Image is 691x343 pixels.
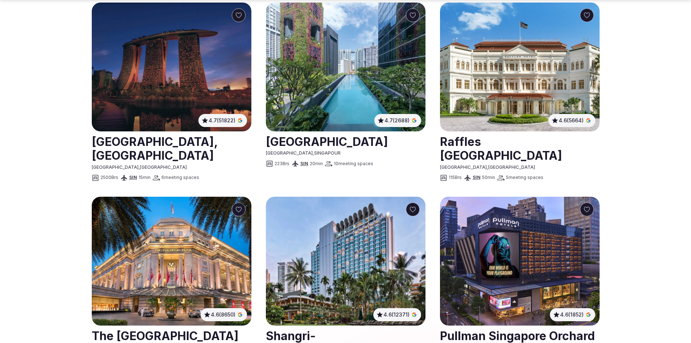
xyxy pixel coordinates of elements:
[440,3,600,131] img: Raffles Singapore
[473,175,481,180] a: SIN
[506,175,543,181] span: 5 meeting spaces
[209,117,235,124] span: 4.7 (51822)
[482,175,495,181] span: 50 min
[92,197,251,326] img: The Fullerton Hotel Singapore
[551,117,592,124] button: 4.6(5664)
[314,150,341,156] span: SINGAPOUR
[488,164,535,170] span: [GEOGRAPHIC_DATA]
[313,150,314,156] span: ,
[266,132,425,150] h2: [GEOGRAPHIC_DATA]
[487,164,488,170] span: ,
[92,197,251,326] a: See The Fullerton Hotel Singapore
[377,117,418,124] button: 4.7(2688)
[266,197,425,326] img: Shangri-La Singapore
[440,3,600,131] a: See Raffles Singapore
[266,197,425,326] a: See Shangri-La Singapore
[92,3,251,131] img: Marina Bay Sands, Singapore
[334,161,373,167] span: 10 meeting spaces
[310,161,323,167] span: 20 min
[140,164,187,170] span: [GEOGRAPHIC_DATA]
[560,311,584,318] span: 4.6 (1852)
[139,175,151,181] span: 15 min
[384,117,410,124] span: 4.7 (2688)
[449,175,462,181] span: 115 Brs
[559,117,584,124] span: 4.6 (5664)
[440,132,600,164] a: View venue
[300,161,308,166] a: SIN
[440,197,600,326] img: Pullman Singapore Orchard
[440,132,600,164] h2: Raffles [GEOGRAPHIC_DATA]
[266,3,425,131] img: Sofitel Singapore City Centre
[275,161,289,167] span: 223 Brs
[92,3,251,131] a: See Marina Bay Sands, Singapore
[440,197,600,326] a: See Pullman Singapore Orchard
[100,175,118,181] span: 2500 Brs
[211,311,235,318] span: 4.6 (8650)
[129,175,137,180] a: SIN
[266,132,425,150] a: View venue
[92,132,251,164] a: View venue
[92,132,251,164] h2: [GEOGRAPHIC_DATA], [GEOGRAPHIC_DATA]
[161,175,199,181] span: 6 meeting spaces
[266,150,313,156] span: [GEOGRAPHIC_DATA]
[203,311,244,318] button: 4.6(8650)
[139,164,140,170] span: ,
[440,164,487,170] span: [GEOGRAPHIC_DATA]
[383,311,410,318] span: 4.6 (12371)
[553,311,592,318] button: 4.6(1852)
[92,164,139,170] span: [GEOGRAPHIC_DATA]
[201,117,244,124] button: 4.7(51822)
[266,3,425,131] a: See Sofitel Singapore City Centre
[376,311,418,318] button: 4.6(12371)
